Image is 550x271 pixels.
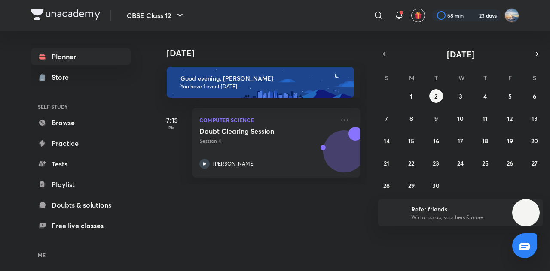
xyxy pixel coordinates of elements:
h5: Doubt Clearing Session [199,127,306,135]
img: evening [167,67,354,98]
h6: SELF STUDY [31,99,131,114]
abbr: September 27, 2025 [532,159,538,167]
h6: Good evening, [PERSON_NAME] [180,75,346,82]
abbr: September 12, 2025 [507,114,513,123]
button: September 2, 2025 [429,89,443,103]
a: Store [31,69,131,86]
button: September 28, 2025 [380,178,394,192]
img: Avatar [324,135,365,176]
abbr: September 19, 2025 [507,137,513,145]
abbr: September 11, 2025 [483,114,488,123]
button: September 19, 2025 [503,134,517,148]
button: September 21, 2025 [380,156,394,170]
button: September 12, 2025 [503,111,517,125]
h6: ME [31,248,131,262]
button: September 6, 2025 [528,89,541,103]
button: [DATE] [390,48,531,60]
abbr: September 13, 2025 [532,114,538,123]
button: September 22, 2025 [404,156,418,170]
h5: 7:15 [155,115,189,125]
button: September 17, 2025 [454,134,467,148]
abbr: September 22, 2025 [408,159,414,167]
abbr: September 25, 2025 [482,159,489,167]
button: September 10, 2025 [454,111,467,125]
button: CBSE Class 12 [122,7,190,24]
abbr: Friday [508,74,512,82]
button: September 13, 2025 [528,111,541,125]
img: Company Logo [31,9,100,20]
p: Session 4 [199,137,334,145]
a: Company Logo [31,9,100,22]
button: September 5, 2025 [503,89,517,103]
abbr: September 26, 2025 [507,159,513,167]
abbr: September 15, 2025 [408,137,414,145]
abbr: September 18, 2025 [482,137,488,145]
p: You have 1 event [DATE] [180,83,346,90]
abbr: September 17, 2025 [458,137,463,145]
p: Win a laptop, vouchers & more [411,214,517,221]
a: Tests [31,155,131,172]
p: PM [155,125,189,130]
abbr: September 7, 2025 [385,114,388,123]
button: September 3, 2025 [454,89,467,103]
abbr: September 8, 2025 [409,114,413,123]
span: [DATE] [447,48,475,60]
button: September 9, 2025 [429,111,443,125]
div: Store [52,72,74,82]
abbr: September 10, 2025 [457,114,464,123]
abbr: Tuesday [434,74,438,82]
a: Free live classes [31,217,131,234]
img: Arihant kumar [504,8,519,23]
button: September 14, 2025 [380,134,394,148]
abbr: September 30, 2025 [432,181,440,190]
button: September 27, 2025 [528,156,541,170]
abbr: September 14, 2025 [384,137,390,145]
a: Practice [31,135,131,152]
p: [PERSON_NAME] [213,160,255,168]
a: Planner [31,48,131,65]
img: referral [385,204,402,221]
abbr: September 1, 2025 [410,92,412,100]
button: September 7, 2025 [380,111,394,125]
button: September 1, 2025 [404,89,418,103]
button: September 4, 2025 [478,89,492,103]
button: September 15, 2025 [404,134,418,148]
abbr: September 2, 2025 [434,92,437,100]
img: avatar [414,12,422,19]
abbr: Thursday [483,74,487,82]
button: September 16, 2025 [429,134,443,148]
button: September 29, 2025 [404,178,418,192]
abbr: Saturday [533,74,536,82]
abbr: September 3, 2025 [459,92,462,100]
abbr: September 5, 2025 [508,92,512,100]
a: Browse [31,114,131,131]
img: streak [469,11,477,20]
a: Playlist [31,176,131,193]
button: September 8, 2025 [404,111,418,125]
abbr: Sunday [385,74,388,82]
button: September 24, 2025 [454,156,467,170]
abbr: September 28, 2025 [383,181,390,190]
abbr: Monday [409,74,414,82]
button: September 26, 2025 [503,156,517,170]
p: Computer Science [199,115,334,125]
button: September 11, 2025 [478,111,492,125]
img: ttu [521,208,531,218]
h4: [DATE] [167,48,369,58]
abbr: September 9, 2025 [434,114,438,123]
button: September 18, 2025 [478,134,492,148]
button: September 20, 2025 [528,134,541,148]
abbr: September 20, 2025 [531,137,538,145]
abbr: September 6, 2025 [533,92,536,100]
button: avatar [411,9,425,22]
button: September 25, 2025 [478,156,492,170]
abbr: September 4, 2025 [483,92,487,100]
abbr: Wednesday [458,74,464,82]
button: September 23, 2025 [429,156,443,170]
abbr: September 21, 2025 [384,159,389,167]
a: Doubts & solutions [31,196,131,214]
abbr: September 24, 2025 [457,159,464,167]
abbr: September 23, 2025 [433,159,439,167]
h6: Refer friends [411,205,517,214]
abbr: September 16, 2025 [433,137,439,145]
